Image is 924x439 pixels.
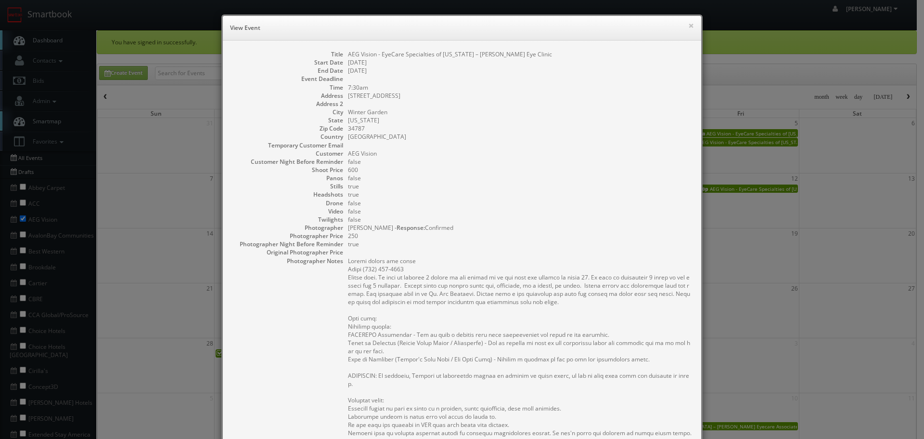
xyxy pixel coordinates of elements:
dt: End Date [232,67,343,75]
dt: Customer Night Before Reminder [232,158,343,166]
dt: Customer [232,149,343,158]
dd: 34787 [348,124,692,133]
dt: Shoot Price [232,166,343,174]
dt: Photographer [232,224,343,232]
dd: Winter Garden [348,108,692,116]
h6: View Event [230,23,694,33]
dd: true [348,182,692,190]
dd: [PERSON_NAME] - Confirmed [348,224,692,232]
dt: State [232,116,343,124]
button: × [688,22,694,29]
dt: Temporary Customer Email [232,141,343,149]
dd: [GEOGRAPHIC_DATA] [348,133,692,141]
dt: Country [232,133,343,141]
dt: Twilights [232,215,343,224]
dt: Time [232,83,343,92]
dt: Photographer Notes [232,257,343,265]
dd: false [348,215,692,224]
dd: [US_STATE] [348,116,692,124]
dd: false [348,207,692,215]
dt: Zip Code [232,124,343,133]
dt: Panos [232,174,343,182]
dt: Photographer Price [232,232,343,240]
dt: Start Date [232,58,343,67]
dt: City [232,108,343,116]
dd: false [348,199,692,207]
dd: true [348,240,692,248]
dd: 250 [348,232,692,240]
dt: Event Deadline [232,75,343,83]
dt: Title [232,50,343,58]
dd: [STREET_ADDRESS] [348,92,692,100]
dt: Address 2 [232,100,343,108]
dt: Original Photographer Price [232,248,343,256]
dt: Address [232,92,343,100]
dd: false [348,158,692,166]
dd: AEG Vision [348,149,692,158]
dt: Drone [232,199,343,207]
dd: 600 [348,166,692,174]
dd: AEG Vision - EyeCare Specialties of [US_STATE] – [PERSON_NAME] Eye Clinic [348,50,692,58]
dd: [DATE] [348,58,692,67]
b: Response: [397,224,425,232]
dt: Video [232,207,343,215]
dt: Stills [232,182,343,190]
dt: Headshots [232,190,343,199]
dd: false [348,174,692,182]
dd: true [348,190,692,199]
dd: 7:30am [348,83,692,92]
dt: Photographer Night Before Reminder [232,240,343,248]
dd: [DATE] [348,67,692,75]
